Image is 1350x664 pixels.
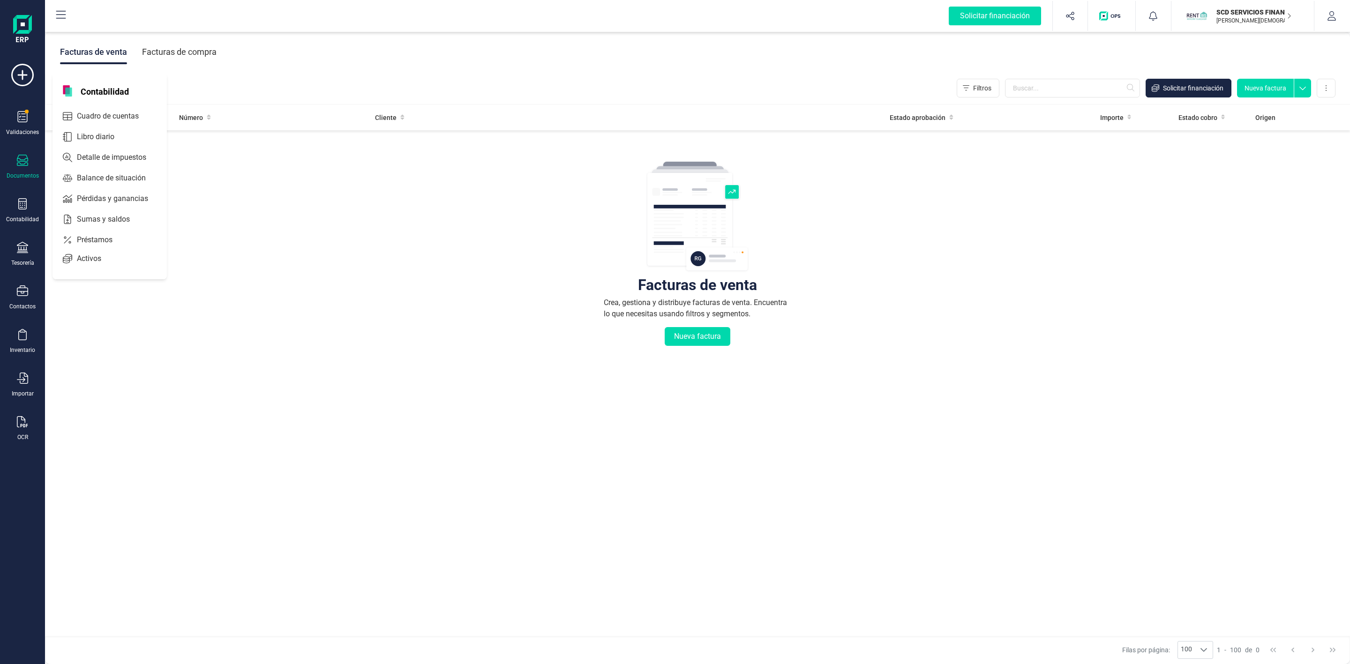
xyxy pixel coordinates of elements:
div: Importar [12,390,34,397]
span: Filtros [973,83,991,93]
button: Next Page [1304,641,1322,659]
span: 100 [1178,642,1195,658]
span: Cuadro de cuentas [73,111,156,122]
div: OCR [17,433,28,441]
button: Solicitar financiación [937,1,1052,31]
span: Cliente [375,113,397,122]
span: Estado cobro [1178,113,1217,122]
button: Nueva factura [665,327,730,346]
div: Tesorería [11,259,34,267]
div: Facturas de compra [142,40,217,64]
span: de [1245,645,1252,655]
span: Solicitar financiación [1163,83,1223,93]
div: Facturas de venta [638,280,757,290]
p: SCD SERVICIOS FINANCIEROS SL [1216,7,1291,17]
span: Sumas y saldos [73,214,147,225]
span: 100 [1230,645,1241,655]
input: Buscar... [1005,79,1140,97]
span: 1 [1217,645,1221,655]
span: 0 [1256,645,1260,655]
img: Logo de OPS [1099,11,1124,21]
div: Contabilidad [6,216,39,223]
div: - [1217,645,1260,655]
div: Inventario [10,346,35,354]
button: Logo de OPS [1094,1,1130,31]
button: Previous Page [1284,641,1302,659]
span: Activos [73,253,118,264]
span: Pérdidas y ganancias [73,193,165,204]
div: Filas por página: [1122,641,1213,659]
span: Balance de situación [73,172,163,184]
button: Last Page [1324,641,1342,659]
img: SC [1186,6,1207,26]
div: Crea, gestiona y distribuye facturas de venta. Encuentra lo que necesitas usando filtros y segmen... [604,297,791,320]
span: Número [179,113,203,122]
div: Facturas de venta [60,40,127,64]
img: img-empty-table.svg [646,160,749,273]
button: First Page [1264,641,1282,659]
span: Contabilidad [75,85,135,97]
span: Detalle de impuestos [73,152,163,163]
div: Solicitar financiación [949,7,1041,25]
div: Contactos [9,303,36,310]
button: Filtros [957,79,999,97]
div: Documentos [7,172,39,179]
button: Nueva factura [1237,79,1294,97]
span: Origen [1255,113,1275,122]
span: Préstamos [73,234,129,246]
span: Importe [1100,113,1124,122]
img: Logo Finanedi [13,15,32,45]
div: Validaciones [6,128,39,136]
span: Libro diario [73,131,131,142]
p: [PERSON_NAME][DEMOGRAPHIC_DATA][DEMOGRAPHIC_DATA] [1216,17,1291,24]
button: SCSCD SERVICIOS FINANCIEROS SL[PERSON_NAME][DEMOGRAPHIC_DATA][DEMOGRAPHIC_DATA] [1183,1,1303,31]
button: Solicitar financiación [1146,79,1231,97]
span: Estado aprobación [890,113,945,122]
